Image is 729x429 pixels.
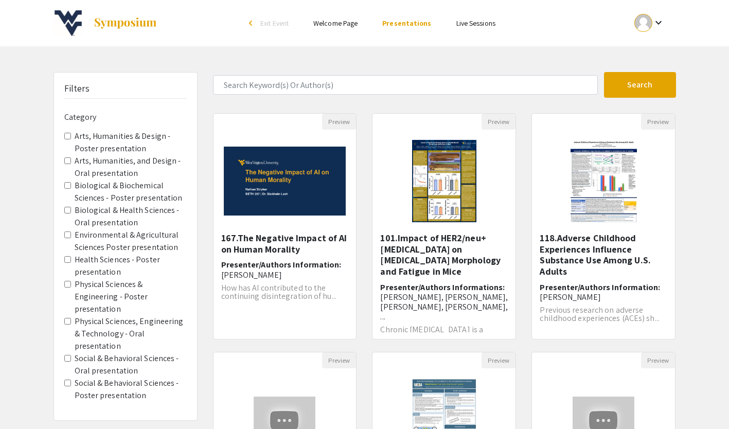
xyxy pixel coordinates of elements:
[380,282,508,322] h6: Presenter/Authors Informations:
[313,19,358,28] a: Welcome Page
[54,10,158,36] a: 9th Annual Spring Undergraduate Research Symposium
[75,278,187,315] label: Physical Sciences & Engineering - Poster presentation
[531,113,675,339] div: Open Presentation <p>118.Adverse Childhood Experiences Influence Substance Use Among U.S. Adults</p>
[652,16,665,29] mat-icon: Expand account dropdown
[380,326,508,367] p: Chronic [MEDICAL_DATA] is a common and debilitating complication of [MEDICAL_DATA] that significa...
[641,352,675,368] button: Preview
[93,17,157,29] img: Symposium by ForagerOne
[322,352,356,368] button: Preview
[64,112,187,122] h6: Category
[75,254,187,278] label: Health Sciences - Poster presentation
[75,130,187,155] label: Arts, Humanities & Design - Poster presentation
[540,292,600,302] span: [PERSON_NAME]
[482,114,515,130] button: Preview
[214,136,357,226] img: <p>167.The Negative Impact of AI on Human Morality</p>
[624,11,675,34] button: Expand account dropdown
[54,10,83,36] img: 9th Annual Spring Undergraduate Research Symposium
[380,292,508,322] span: [PERSON_NAME], [PERSON_NAME], [PERSON_NAME], [PERSON_NAME], ...
[382,19,431,28] a: Presentations
[75,155,187,180] label: Arts, Humanities, and Design - Oral presentation
[560,130,647,233] img: <p>118.Adverse Childhood Experiences Influence Substance Use Among U.S. Adults</p>
[75,180,187,204] label: Biological & Biochemical Sciences - Poster presentation
[604,72,676,98] button: Search
[456,19,495,28] a: Live Sessions
[482,352,515,368] button: Preview
[75,204,187,229] label: Biological & Health Sciences - Oral presentation
[75,377,187,402] label: Social & Behavioral Sciences - Poster presentation
[213,75,598,95] input: Search Keyword(s) Or Author(s)
[221,270,282,280] span: [PERSON_NAME]
[249,20,255,26] div: arrow_back_ios
[64,83,90,94] h5: Filters
[372,113,516,339] div: Open Presentation <p>101.Impact of HER2/neu+ Breast Cancer on Skeletal Muscle Morphology and Fati...
[380,233,508,277] h5: 101.Impact of HER2/neu+ [MEDICAL_DATA] on [MEDICAL_DATA] Morphology and Fatigue in Mice
[322,114,356,130] button: Preview
[221,233,349,255] h5: 167.The Negative Impact of AI on Human Morality
[221,282,336,301] span: How has AI contributed to the continuing disintegration of hu...
[641,114,675,130] button: Preview
[540,282,667,302] h6: Presenter/Authors Information:
[221,260,349,279] h6: Presenter/Authors Information:
[540,233,667,277] h5: 118.Adverse Childhood Experiences Influence Substance Use Among U.S. Adults
[75,315,187,352] label: Physical Sciences, Engineering & Technology - Oral presentation
[213,113,357,339] div: Open Presentation <p>167.The Negative Impact of AI on Human Morality</p>
[402,130,487,233] img: <p>101.Impact of HER2/neu+ Breast Cancer on Skeletal Muscle Morphology and Fatigue in Mice</p>
[8,383,44,421] iframe: Chat
[540,305,659,324] span: Previous research on adverse childhood experiences (ACEs) sh...
[75,229,187,254] label: Environmental & Agricultural Sciences Poster presentation
[260,19,289,28] span: Exit Event
[75,352,187,377] label: Social & Behavioral Sciences - Oral presentation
